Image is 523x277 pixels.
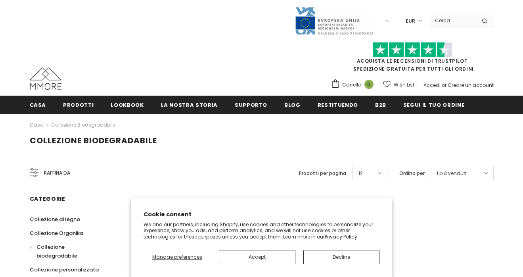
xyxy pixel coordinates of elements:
[30,226,83,240] a: Collezione Organika
[111,96,144,113] a: Lookbook
[30,101,46,109] span: Casa
[325,233,357,240] a: Privacy Policy
[161,96,218,113] a: La nostra storia
[318,96,358,113] a: Restituendo
[394,81,414,89] span: Wish List
[30,120,44,130] a: Casa
[423,82,441,88] a: Accedi
[63,96,94,113] a: Prodotti
[30,263,99,277] a: Collezione personalizzata
[152,254,202,260] span: Manage preferences
[295,6,374,35] img: Javni Razpis
[144,210,380,219] h2: Cookie consent
[430,15,476,26] input: Search Site
[36,243,77,260] span: Collezione biodegradabile
[375,101,386,109] span: B2B
[51,121,115,128] a: Collezione biodegradabile
[342,81,361,89] span: Carrello
[284,96,301,113] a: Blog
[331,46,494,72] span: SPEDIZIONE GRATUITA PER TUTTI GLI ORDINI
[364,80,374,89] span: 0
[442,82,446,88] span: or
[30,266,99,273] span: Collezione personalizzata
[44,169,70,177] span: Raffina da
[295,17,374,24] a: Javni Razpis
[303,250,380,264] button: Decline
[331,79,377,91] a: Carrello 0
[161,101,218,109] span: La nostra storia
[299,169,346,177] label: Prodotti per pagina
[383,78,414,92] a: Wish List
[235,96,267,113] a: supporto
[406,17,415,25] span: EUR
[111,101,144,109] span: Lookbook
[30,195,65,203] span: Categorie
[63,101,94,109] span: Prodotti
[219,250,295,264] button: Accept
[318,101,358,109] span: Restituendo
[358,169,363,177] span: 12
[30,67,61,90] img: Casi MMORE
[403,101,464,109] span: Segui il tuo ordine
[357,58,468,64] a: Acquista le recensioni di TrustPilot
[144,221,380,240] p: We and our partners, including Shopify, use cookies and other technologies to personalize your ex...
[144,250,211,264] button: Manage preferences
[30,96,46,113] a: Casa
[375,96,386,113] a: B2B
[399,169,425,177] label: Ordina per
[448,82,494,88] a: Creare un account
[30,240,104,263] a: Collezione biodegradabile
[284,101,301,109] span: Blog
[30,212,80,226] a: Collezione di legno
[403,96,464,113] a: Segui il tuo ordine
[373,42,452,58] img: Fidati di Pilot Stars
[30,215,80,223] span: Collezione di legno
[235,101,267,109] span: supporto
[30,135,157,146] span: Collezione biodegradabile
[30,229,83,237] span: Collezione Organika
[437,169,466,177] span: I più venduti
